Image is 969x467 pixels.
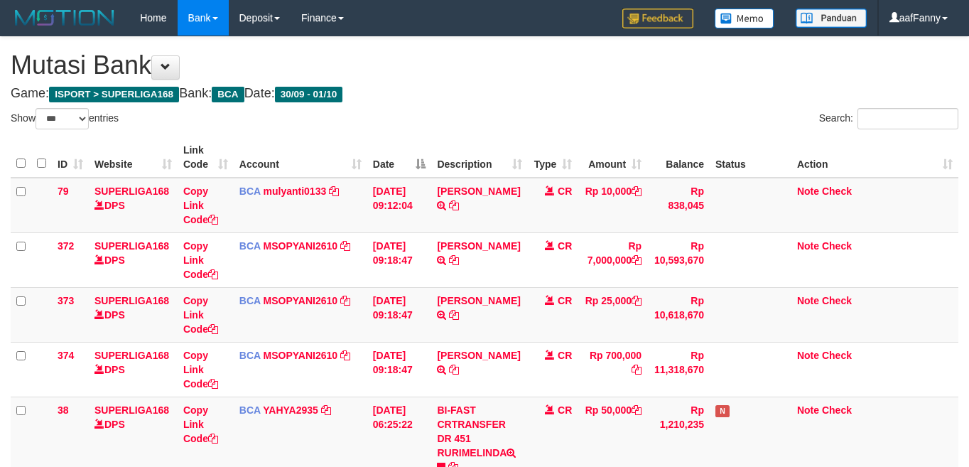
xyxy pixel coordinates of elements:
td: Rp 700,000 [578,342,647,397]
th: Date: activate to sort column descending [367,137,432,178]
td: [DATE] 09:18:47 [367,342,432,397]
a: Copy YAHYA2935 to clipboard [321,404,331,416]
a: SUPERLIGA168 [94,186,169,197]
a: Copy Rp 700,000 to clipboard [632,364,642,375]
span: CR [558,240,572,252]
a: Copy ANDI MUHAMAD to clipboard [449,200,459,211]
a: Check [822,404,852,416]
a: Copy mulyanti0133 to clipboard [329,186,339,197]
span: ISPORT > SUPERLIGA168 [49,87,179,102]
a: MSOPYANI2610 [264,295,338,306]
a: MSOPYANI2610 [264,350,338,361]
a: YAHYA2935 [263,404,318,416]
td: Rp 10,618,670 [647,287,710,342]
a: Note [797,186,819,197]
a: SUPERLIGA168 [94,350,169,361]
a: Copy Rp 7,000,000 to clipboard [632,254,642,266]
a: SUPERLIGA168 [94,240,169,252]
span: BCA [239,295,261,306]
a: [PERSON_NAME] [437,186,520,197]
td: [DATE] 09:18:47 [367,232,432,287]
td: Rp 10,593,670 [647,232,710,287]
a: Copy Rp 25,000 to clipboard [632,295,642,306]
span: BCA [239,240,261,252]
span: CR [558,186,572,197]
a: Copy MSOPYANI2610 to clipboard [340,295,350,306]
td: Rp 10,000 [578,178,647,233]
span: 38 [58,404,69,416]
a: [PERSON_NAME] [437,350,520,361]
th: Amount: activate to sort column ascending [578,137,647,178]
span: CR [558,350,572,361]
a: Copy VARLIND PETRUS to clipboard [449,309,459,321]
a: Note [797,295,819,306]
label: Show entries [11,108,119,129]
a: MSOPYANI2610 [264,240,338,252]
span: Has Note [715,405,730,417]
a: Copy Link Code [183,240,218,280]
a: Check [822,240,852,252]
a: Check [822,186,852,197]
input: Search: [857,108,958,129]
a: [PERSON_NAME] [437,295,520,306]
th: Balance [647,137,710,178]
td: DPS [89,232,178,287]
a: Copy Rp 50,000 to clipboard [632,404,642,416]
a: Copy RIFKY MAULANA to clipboard [449,254,459,266]
span: 374 [58,350,74,361]
a: Copy Link Code [183,186,218,225]
td: Rp 11,318,670 [647,342,710,397]
img: MOTION_logo.png [11,7,119,28]
label: Search: [819,108,958,129]
a: Copy Link Code [183,350,218,390]
select: Showentries [36,108,89,129]
span: BCA [212,87,244,102]
a: mulyanti0133 [264,186,327,197]
h4: Game: Bank: Date: [11,87,958,101]
a: Copy Link Code [183,404,218,444]
th: Website: activate to sort column ascending [89,137,178,178]
td: Rp 838,045 [647,178,710,233]
a: SUPERLIGA168 [94,295,169,306]
td: DPS [89,178,178,233]
a: [PERSON_NAME] [437,240,520,252]
h1: Mutasi Bank [11,51,958,80]
img: Feedback.jpg [622,9,693,28]
span: 79 [58,186,69,197]
a: Copy ARI SAPUTRA to clipboard [449,364,459,375]
th: Description: activate to sort column ascending [431,137,528,178]
a: Note [797,350,819,361]
a: Check [822,295,852,306]
span: 373 [58,295,74,306]
a: SUPERLIGA168 [94,404,169,416]
a: Check [822,350,852,361]
span: BCA [239,404,261,416]
span: 372 [58,240,74,252]
a: Copy Link Code [183,295,218,335]
th: Account: activate to sort column ascending [234,137,367,178]
th: Type: activate to sort column ascending [528,137,578,178]
span: CR [558,295,572,306]
th: Status [710,137,791,178]
span: CR [558,404,572,416]
a: Note [797,404,819,416]
a: Copy Rp 10,000 to clipboard [632,186,642,197]
span: BCA [239,186,261,197]
td: [DATE] 09:12:04 [367,178,432,233]
td: Rp 25,000 [578,287,647,342]
img: Button%20Memo.svg [715,9,774,28]
td: Rp 7,000,000 [578,232,647,287]
th: Action: activate to sort column ascending [791,137,958,178]
img: panduan.png [796,9,867,28]
td: [DATE] 09:18:47 [367,287,432,342]
th: Link Code: activate to sort column ascending [178,137,234,178]
a: Copy MSOPYANI2610 to clipboard [340,240,350,252]
a: Note [797,240,819,252]
td: DPS [89,342,178,397]
span: 30/09 - 01/10 [275,87,343,102]
td: DPS [89,287,178,342]
th: ID: activate to sort column ascending [52,137,89,178]
a: Copy MSOPYANI2610 to clipboard [340,350,350,361]
span: BCA [239,350,261,361]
